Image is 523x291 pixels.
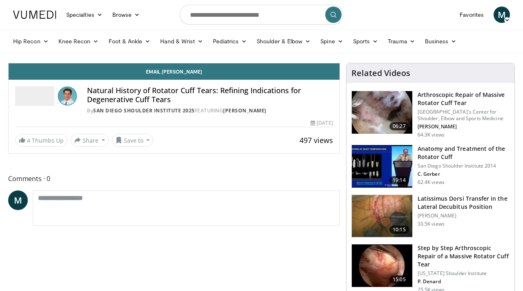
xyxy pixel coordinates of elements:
img: 7cd5bdb9-3b5e-40f2-a8f4-702d57719c06.150x105_q85_crop-smart_upscale.jpg [352,244,412,287]
p: [US_STATE] Shoulder Institute [418,270,510,277]
a: Foot & Ankle [104,33,156,49]
a: Knee Recon [54,33,104,49]
p: [PERSON_NAME] [418,213,510,219]
span: Comments 0 [8,173,340,184]
a: Spine [315,33,348,49]
h3: Latissimus Dorsi Transfer in the Lateral Decubitus Position [418,195,510,211]
span: 15:05 [389,275,409,284]
h3: Anatomy and Treatment of the Rotator Cuff [418,145,510,161]
a: Business [420,33,462,49]
div: [DATE] [311,119,333,127]
a: 19:14 Anatomy and Treatment of the Rotator Cuff San Diego Shoulder Institute 2014 C. Gerber 62.4K... [351,145,510,188]
div: By FEATURING [87,107,333,114]
a: Pediatrics [208,33,252,49]
img: 58008271-3059-4eea-87a5-8726eb53a503.150x105_q85_crop-smart_upscale.jpg [352,145,412,188]
img: 38501_0000_3.png.150x105_q85_crop-smart_upscale.jpg [352,195,412,237]
a: M [8,190,28,210]
img: San Diego Shoulder Institute 2025 [15,86,54,106]
a: Email [PERSON_NAME] [9,63,340,80]
span: 06:27 [389,122,409,130]
a: Trauma [383,33,420,49]
p: C. Gerber [418,171,510,177]
span: 10:15 [389,226,409,234]
p: [GEOGRAPHIC_DATA]'s Center for Shoulder, Elbow and Sports Medicine [418,109,510,122]
a: M [494,7,510,23]
h4: Related Videos [351,68,410,78]
a: Specialties [61,7,107,23]
button: Share [71,134,109,147]
img: Avatar [58,86,77,106]
a: 06:27 Arthroscopic Repair of Massive Rotator Cuff Tear [GEOGRAPHIC_DATA]'s Center for Shoulder, E... [351,91,510,138]
a: Shoulder & Elbow [252,33,315,49]
span: 19:14 [389,176,409,184]
p: P. Denard [418,278,510,285]
button: Save to [112,134,154,147]
a: 10:15 Latissimus Dorsi Transfer in the Lateral Decubitus Position [PERSON_NAME] 33.5K views [351,195,510,238]
span: 4 [27,137,30,144]
a: Browse [107,7,145,23]
a: Hip Recon [8,33,54,49]
p: 62.4K views [418,179,445,186]
p: 33.5K views [418,221,445,227]
img: 281021_0002_1.png.150x105_q85_crop-smart_upscale.jpg [352,91,412,134]
p: San Diego Shoulder Institute 2014 [418,163,510,169]
h3: Step by Step Arthroscopic Repair of a Massive Rotator Cuff Tear [418,244,510,269]
input: Search topics, interventions [180,5,343,25]
h4: Natural History of Rotator Cuff Tears: Refining Indications for Degenerative Cuff Tears [87,86,333,104]
a: 4 Thumbs Up [15,134,67,147]
p: [PERSON_NAME] [418,123,510,130]
p: 64.3K views [418,132,445,138]
a: Hand & Wrist [155,33,208,49]
a: San Diego Shoulder Institute 2025 [93,107,195,114]
h3: Arthroscopic Repair of Massive Rotator Cuff Tear [418,91,510,107]
a: Sports [348,33,383,49]
a: [PERSON_NAME] [223,107,266,114]
img: VuMedi Logo [13,11,56,19]
span: 497 views [299,135,333,145]
a: Favorites [455,7,489,23]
